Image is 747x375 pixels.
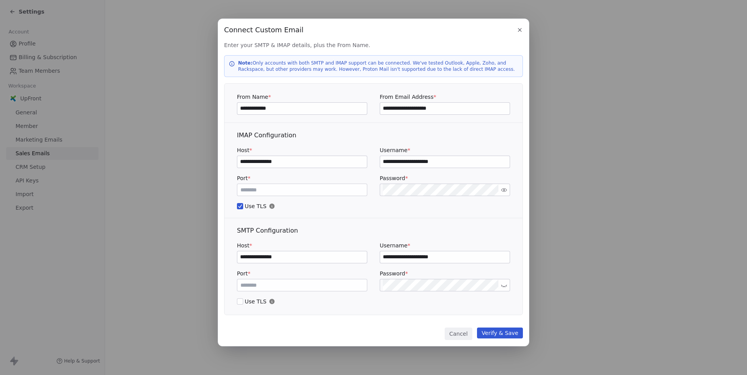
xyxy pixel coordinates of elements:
[380,242,510,249] label: Username
[237,298,243,305] button: Use TLS
[238,60,518,72] p: Only accounts with both SMTP and IMAP support can be connected. We've tested Outlook, Apple, Zoho...
[237,242,367,249] label: Host
[380,174,510,182] label: Password
[380,270,510,277] label: Password
[237,270,367,277] label: Port
[237,226,510,235] div: SMTP Configuration
[237,93,367,101] label: From Name
[237,202,243,210] button: Use TLS
[238,60,253,66] strong: Note:
[224,25,303,35] span: Connect Custom Email
[237,174,367,182] label: Port
[380,93,510,101] label: From Email Address
[237,146,367,154] label: Host
[237,131,510,140] div: IMAP Configuration
[445,328,472,340] button: Cancel
[237,298,510,305] span: Use TLS
[380,146,510,154] label: Username
[237,202,510,210] span: Use TLS
[224,41,523,49] span: Enter your SMTP & IMAP details, plus the From Name.
[477,328,523,338] button: Verify & Save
